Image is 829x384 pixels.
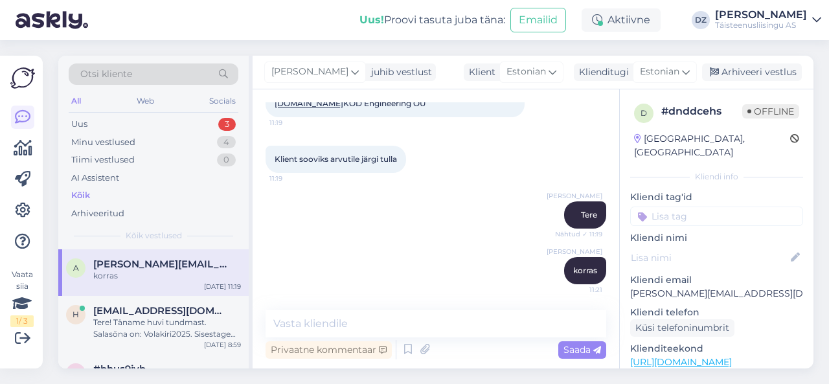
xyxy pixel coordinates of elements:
p: Kliendi tag'id [630,190,803,204]
div: 1 / 3 [10,315,34,327]
div: Arhiveeritud [71,207,124,220]
span: 11:19 [269,174,318,183]
span: Klient sooviks arvutile järgi tulla [275,154,397,164]
span: hendrik.roosna@gmail.com [93,305,228,317]
div: Socials [207,93,238,109]
span: allan@flex.ee [93,258,228,270]
p: Kliendi telefon [630,306,803,319]
div: Küsi telefoninumbrit [630,319,734,337]
img: Askly Logo [10,66,35,90]
div: Täisteenusliisingu AS [715,20,807,30]
p: Kliendi email [630,273,803,287]
div: AI Assistent [71,172,119,185]
div: 4 [217,136,236,149]
div: Uus [71,118,87,131]
span: a [73,263,79,273]
div: Web [134,93,157,109]
input: Lisa tag [630,207,803,226]
div: DZ [692,11,710,29]
span: d [641,108,647,118]
div: Klienditugi [574,65,629,79]
span: Tere [581,210,597,220]
span: Nähtud ✓ 11:19 [554,229,602,239]
div: Minu vestlused [71,136,135,149]
span: Estonian [640,65,679,79]
div: 3 [218,118,236,131]
div: Vaata siia [10,269,34,327]
button: Emailid [510,8,566,32]
span: #bhus9jvb [93,363,146,375]
div: [DATE] 8:59 [204,340,241,350]
div: Tiimi vestlused [71,153,135,166]
div: Tere! Täname huvi tundmast. Salasõna on: Volakiri2025. Sisestage see salasõnaga ja vajutage: Lae ... [93,317,241,340]
div: Aktiivne [582,8,661,32]
a: [PERSON_NAME]Täisteenusliisingu AS [715,10,821,30]
span: [PERSON_NAME] [547,191,602,201]
div: korras [93,270,241,282]
span: 11:19 [269,118,318,128]
div: [DATE] 11:19 [204,282,241,291]
span: korras [573,265,597,275]
div: juhib vestlust [366,65,432,79]
span: b [73,368,79,378]
div: Proovi tasuta juba täna: [359,12,505,28]
div: 0 [217,153,236,166]
div: Kõik [71,189,90,202]
div: All [69,93,84,109]
a: [URL][DOMAIN_NAME] [630,356,732,368]
input: Lisa nimi [631,251,788,265]
span: Otsi kliente [80,67,132,81]
div: Kliendi info [630,171,803,183]
span: Estonian [506,65,546,79]
p: [PERSON_NAME][EMAIL_ADDRESS][DOMAIN_NAME] [630,287,803,300]
div: Privaatne kommentaar [266,341,392,359]
span: Saada [563,344,601,356]
span: 11:21 [554,285,602,295]
span: [PERSON_NAME] [271,65,348,79]
p: Klienditeekond [630,342,803,356]
span: h [73,310,79,319]
div: Klient [464,65,495,79]
div: [PERSON_NAME] [715,10,807,20]
p: Kliendi nimi [630,231,803,245]
span: Offline [742,104,799,119]
div: # dnddcehs [661,104,742,119]
span: Kõik vestlused [126,230,182,242]
b: Uus! [359,14,384,26]
span: [PERSON_NAME] [547,247,602,256]
div: [GEOGRAPHIC_DATA], [GEOGRAPHIC_DATA] [634,132,790,159]
div: Arhiveeri vestlus [702,63,802,81]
